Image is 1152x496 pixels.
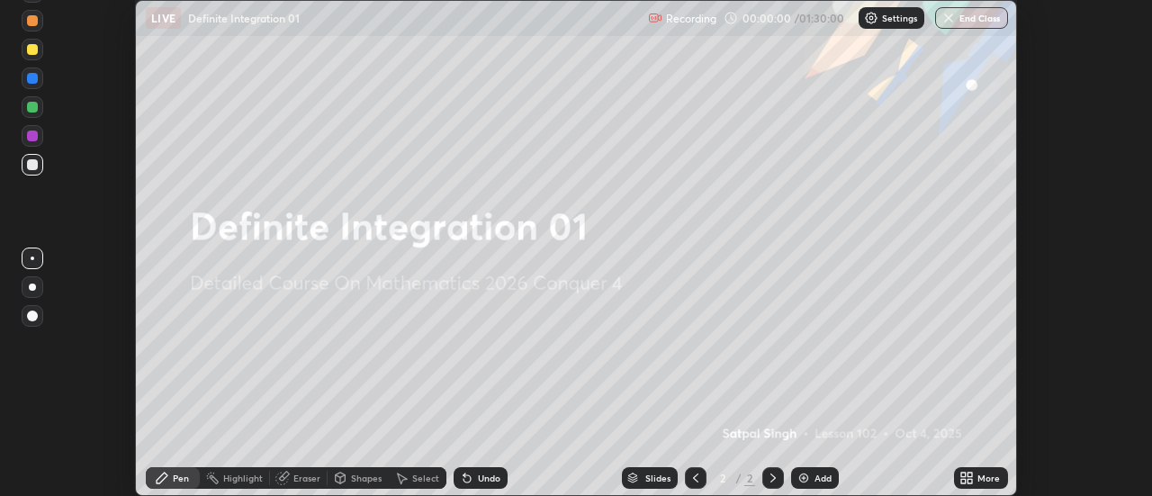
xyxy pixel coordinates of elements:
button: End Class [935,7,1008,29]
div: 2 [714,473,732,483]
p: Settings [882,14,917,23]
div: Slides [645,473,670,482]
img: end-class-cross [941,11,956,25]
div: Eraser [293,473,320,482]
img: add-slide-button [796,471,811,485]
div: 2 [744,470,755,486]
div: Undo [478,473,500,482]
p: LIVE [151,11,175,25]
div: Add [814,473,832,482]
img: recording.375f2c34.svg [648,11,662,25]
p: Definite Integration 01 [188,11,300,25]
p: Recording [666,12,716,25]
div: Select [412,473,439,482]
div: / [735,473,741,483]
img: class-settings-icons [864,11,878,25]
div: Shapes [351,473,382,482]
div: More [977,473,1000,482]
div: Pen [173,473,189,482]
div: Highlight [223,473,263,482]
